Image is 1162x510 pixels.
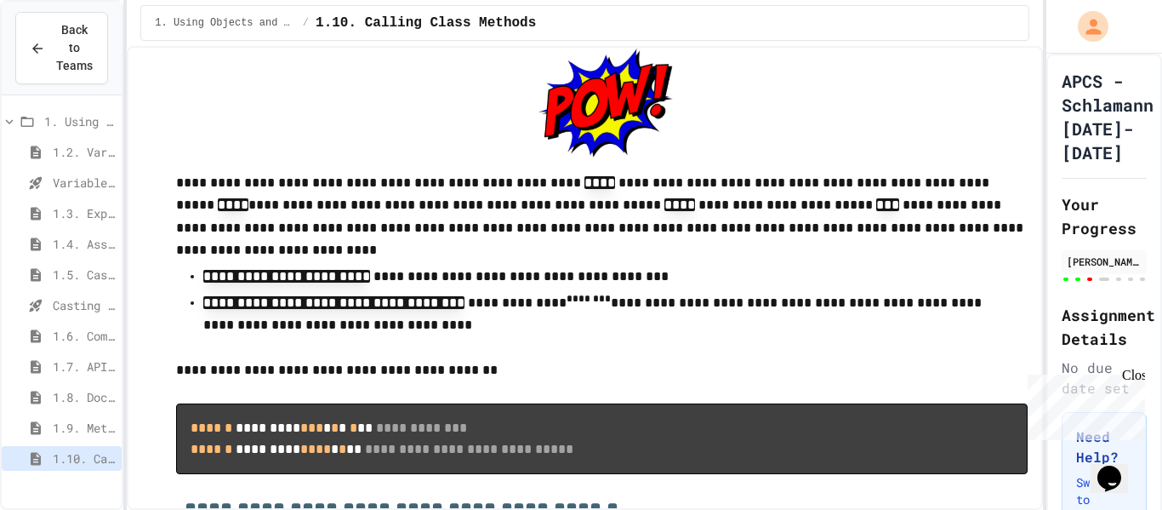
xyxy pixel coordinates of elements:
[53,388,115,406] span: 1.8. Documentation with Comments and Preconditions
[1062,192,1147,240] h2: Your Progress
[1062,69,1153,164] h1: APCS - Schlamann [DATE]-[DATE]
[7,7,117,108] div: Chat with us now!Close
[1062,303,1147,351] h2: Assignment Details
[53,143,115,161] span: 1.2. Variables and Data Types
[53,296,115,314] span: Casting and Ranges of variables - Quiz
[53,450,115,467] span: 1.10. Calling Class Methods
[1091,442,1145,493] iframe: chat widget
[44,112,115,130] span: 1. Using Objects and Methods
[155,16,296,30] span: 1. Using Objects and Methods
[316,13,536,33] span: 1.10. Calling Class Methods
[303,16,309,30] span: /
[1021,368,1145,440] iframe: chat widget
[1067,254,1142,269] div: [PERSON_NAME]
[1076,427,1132,467] h3: Need Help?
[1060,7,1113,46] div: My Account
[53,266,115,284] span: 1.5. Casting and Ranges of Values
[53,358,115,375] span: 1.7. APIs and Libraries
[53,174,115,192] span: Variables and Data Types - Quiz
[53,327,115,345] span: 1.6. Compound Assignment Operators
[15,12,108,84] button: Back to Teams
[53,204,115,222] span: 1.3. Expressions and Output [New]
[1062,358,1147,398] div: No due date set
[53,235,115,253] span: 1.4. Assignment and Input
[55,21,94,75] span: Back to Teams
[53,419,115,437] span: 1.9. Method Signatures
